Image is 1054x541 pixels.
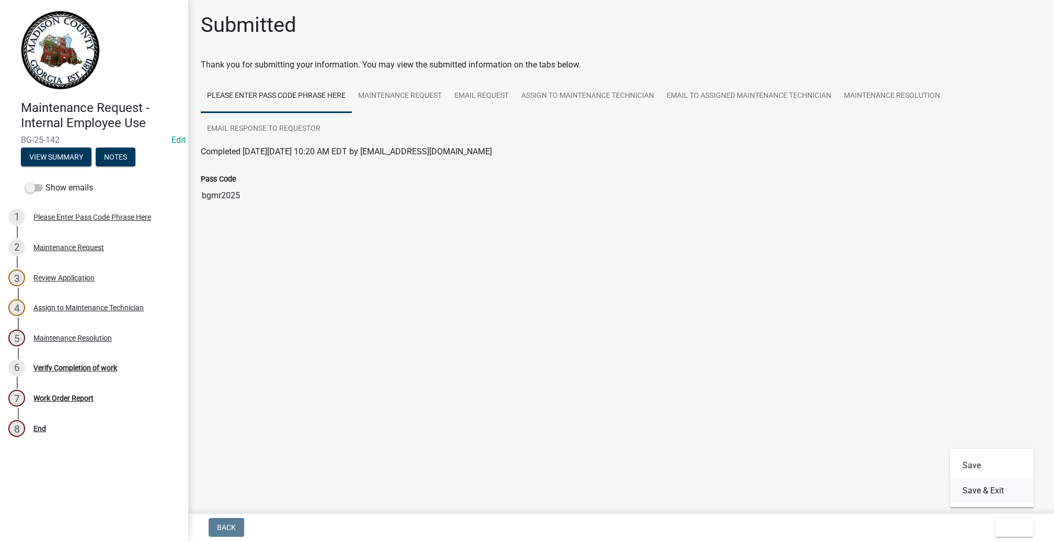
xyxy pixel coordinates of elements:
wm-modal-confirm: Edit Application Number [171,135,186,145]
div: Review Application [33,274,95,281]
div: Please Enter Pass Code Phrase Here [33,213,151,221]
span: Back [217,523,236,532]
div: 7 [8,390,25,407]
a: Please Enter Pass Code Phrase Here [201,80,352,113]
a: Email Response to Requestor [201,112,327,146]
span: BG-25-142 [21,135,167,145]
a: Maintenance Request [352,80,448,113]
button: Exit [995,518,1034,537]
h4: Maintenance Request - Internal Employee Use [21,100,180,131]
wm-modal-confirm: Summary [21,153,91,162]
a: Assign to Maintenance Technician [515,80,660,113]
a: Email to Assigned Maintenance Technician [660,80,838,113]
label: Pass Code [201,176,236,183]
div: Maintenance Resolution [33,334,112,342]
h1: Submitted [201,13,296,38]
button: Save & Exit [950,478,1034,503]
div: 3 [8,269,25,286]
wm-modal-confirm: Notes [96,153,135,162]
div: Assign to Maintenance Technician [33,304,144,311]
span: Exit [1004,523,1019,532]
div: 1 [8,209,25,226]
a: Email Request [448,80,515,113]
label: Show emails [25,182,93,194]
div: Maintenance Request [33,244,104,251]
div: Thank you for submitting your information. You may view the submitted information on the tabs below. [201,59,1041,71]
div: 5 [8,330,25,346]
button: View Summary [21,148,91,166]
div: 4 [8,299,25,316]
button: Save [950,453,1034,478]
span: Completed [DATE][DATE] 10:20 AM EDT by [EMAIL_ADDRESS][DOMAIN_NAME] [201,146,492,156]
button: Notes [96,148,135,166]
div: 6 [8,359,25,376]
div: Verify Completion of work [33,364,117,371]
a: Maintenance Resolution [838,80,946,113]
div: Work Order Report [33,395,94,402]
div: End [33,425,46,432]
button: Back [209,518,244,537]
div: 2 [8,239,25,256]
div: 8 [8,420,25,437]
img: Madison County, Georgia [21,11,100,89]
a: Edit [171,135,186,145]
div: Exit [950,449,1034,508]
